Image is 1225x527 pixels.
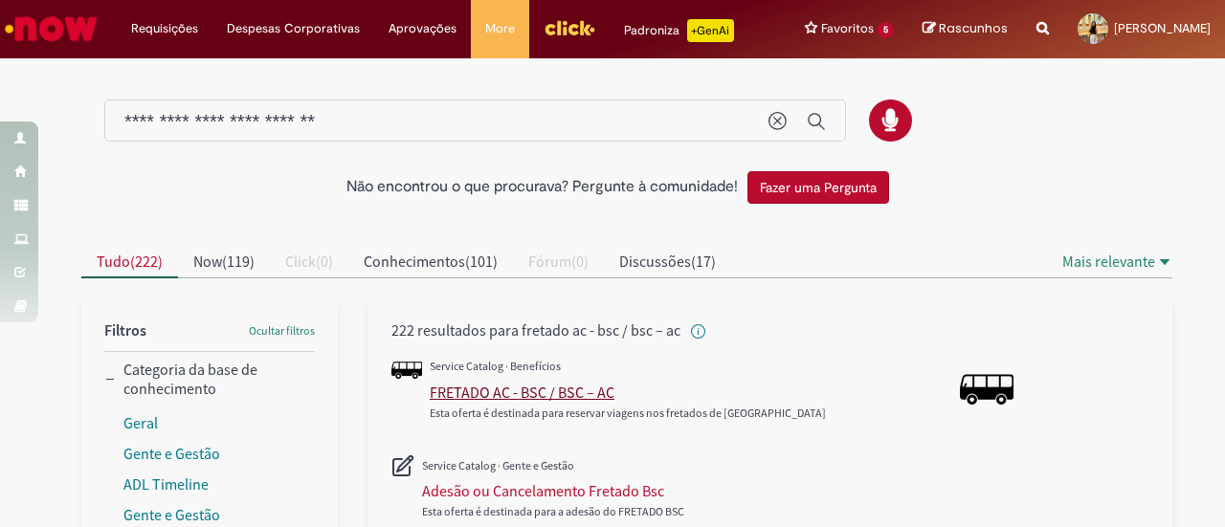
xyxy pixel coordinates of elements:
[389,19,457,38] span: Aprovações
[747,171,889,204] button: Fazer uma Pergunta
[821,19,874,38] span: Favoritos
[346,179,738,196] h2: Não encontrou o que procurava? Pergunte à comunidade!
[939,19,1008,37] span: Rascunhos
[485,19,515,38] span: More
[923,20,1008,38] a: Rascunhos
[2,10,100,48] img: ServiceNow
[227,19,360,38] span: Despesas Corporativas
[544,13,595,42] img: click_logo_yellow_360x200.png
[878,22,894,38] span: 5
[624,19,734,42] div: Padroniza
[1114,20,1211,36] span: [PERSON_NAME]
[687,19,734,42] p: +GenAi
[131,19,198,38] span: Requisições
